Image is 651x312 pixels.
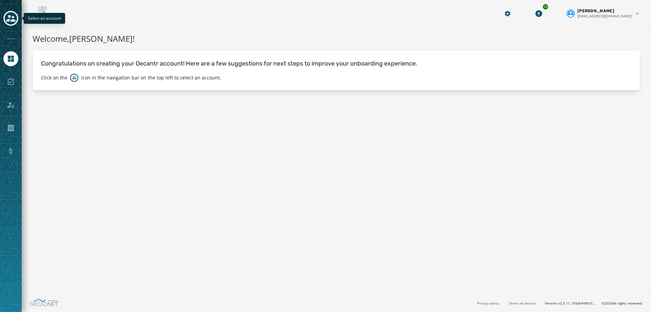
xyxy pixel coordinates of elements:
h1: Welcome, [PERSON_NAME] ! [33,33,640,45]
span: [EMAIL_ADDRESS][DOMAIN_NAME] [577,14,632,19]
span: [PERSON_NAME] [577,8,614,14]
span: v2.5.11_165d649fd1592c218755210ebffa1e5a55c3084e [558,301,596,306]
button: User settings [564,5,643,21]
div: 13 [542,3,549,10]
span: Version [545,301,596,306]
p: Congratulations on creating your Decantr account! Here are a few suggestions for next steps to im... [41,59,632,68]
p: icon in the navigation bar on the top left to select an account. [81,74,221,81]
button: Manage global settings [501,7,514,20]
a: Navigate to Home [3,51,18,66]
span: Select an account [28,15,61,21]
a: Terms of service [509,301,535,306]
button: Download Menu [533,7,545,20]
button: Toggle account select drawer [3,11,18,26]
span: © 2025 All rights reserved. [601,301,643,306]
a: Privacy policy [477,301,499,306]
p: Click on the [41,74,67,81]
